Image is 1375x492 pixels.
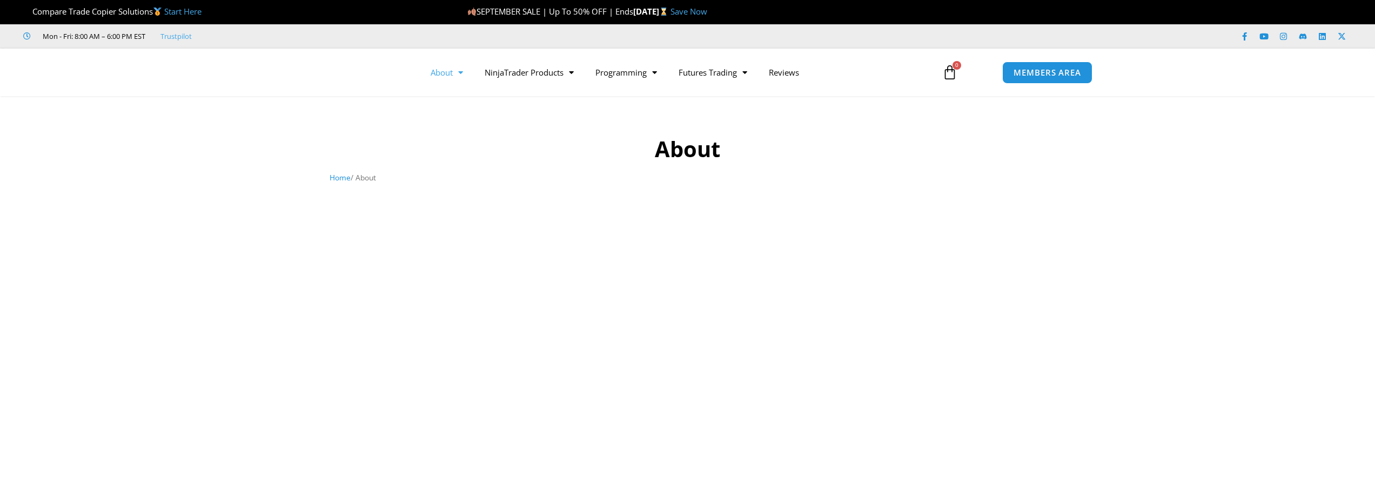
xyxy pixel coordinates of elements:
a: Reviews [758,60,810,85]
a: 0 [926,57,974,88]
nav: Breadcrumb [330,171,1045,185]
a: Start Here [164,6,202,17]
a: Futures Trading [668,60,758,85]
a: NinjaTrader Products [474,60,585,85]
img: 🏆 [24,8,32,16]
span: Mon - Fri: 8:00 AM – 6:00 PM EST [40,30,145,43]
span: SEPTEMBER SALE | Up To 50% OFF | Ends [467,6,633,17]
a: About [420,60,474,85]
img: 🥇 [153,8,162,16]
img: LogoAI | Affordable Indicators – NinjaTrader [283,53,399,92]
a: Trustpilot [160,30,192,43]
img: ⌛ [660,8,668,16]
img: 🍂 [468,8,476,16]
span: MEMBERS AREA [1014,69,1081,77]
a: MEMBERS AREA [1002,62,1092,84]
a: Save Now [670,6,707,17]
span: 0 [953,61,961,70]
a: Programming [585,60,668,85]
a: Home [330,172,351,183]
strong: [DATE] [633,6,670,17]
span: Compare Trade Copier Solutions [23,6,202,17]
h1: About [330,134,1045,164]
nav: Menu [420,60,930,85]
